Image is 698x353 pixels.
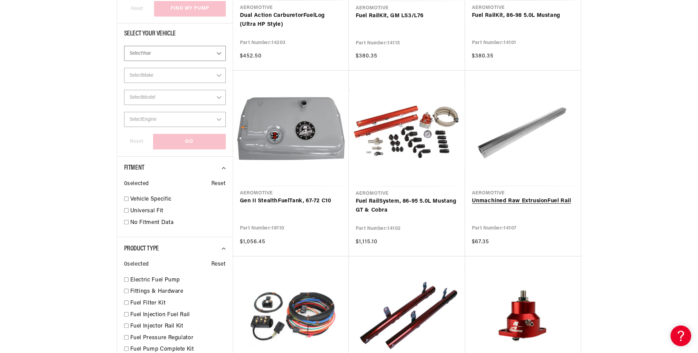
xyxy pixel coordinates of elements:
[124,180,149,189] span: 0 selected
[240,197,342,206] a: Gen II StealthFuelTank, 67-72 C10
[130,299,226,308] a: Fuel Filter Kit
[130,276,226,285] a: Electric Fuel Pump
[356,12,458,21] a: Fuel RailKit, GM LS3/L76
[356,197,458,215] a: Fuel RailSystem, 86-95 5.0L Mustang GT & Cobra
[124,68,226,83] select: Make
[130,287,226,296] a: Fittings & Hardware
[130,334,226,343] a: Fuel Pressure Regulator
[124,260,149,269] span: 0 selected
[240,11,342,29] a: Dual Action CarburetorFuelLog (Ultra HP Style)
[472,11,574,20] a: Fuel RailKit, 86-98 5.0L Mustang
[211,260,226,269] span: Reset
[124,90,226,105] select: Model
[472,197,574,206] a: Unmachined Raw ExtrusionFuel Rail
[130,322,226,331] a: Fuel Injector Rail Kit
[124,164,144,171] span: Fitment
[130,207,226,216] a: Universal Fit
[211,180,226,189] span: Reset
[130,218,226,227] a: No Fitment Data
[124,30,226,39] div: Select Your Vehicle
[124,112,226,127] select: Engine
[124,245,159,252] span: Product Type
[124,46,226,61] select: Year
[130,195,226,204] a: Vehicle Specific
[130,311,226,320] a: Fuel Injection Fuel Rail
